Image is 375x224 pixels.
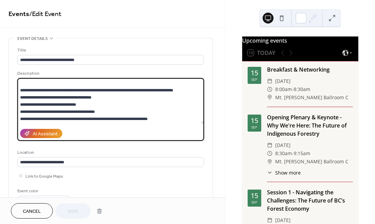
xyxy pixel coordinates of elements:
div: ​ [267,158,272,166]
div: Opening Plenary & Keynote - Why We're Here: The Future of Indigenous Forestry [267,113,353,138]
a: Events [9,8,29,21]
span: Show more [275,169,301,176]
div: ​ [267,141,272,149]
span: Cancel [23,208,41,215]
span: / Edit Event [29,8,61,21]
div: 15 [251,192,258,199]
button: AI Assistant [20,129,62,138]
div: Title [17,47,203,54]
div: ​ [267,93,272,102]
span: 8:00am [275,85,292,93]
span: 9:15am [294,149,310,158]
span: Mt. [PERSON_NAME] Ballroom C [275,93,348,102]
div: ​ [267,85,272,93]
button: ​Show more [267,169,301,176]
div: Sep [251,125,257,129]
div: Breakfast & Networking [267,65,353,74]
button: Cancel [11,203,53,219]
span: 8:30am [275,149,292,158]
span: Link to Google Maps [26,173,63,180]
span: Mt. [PERSON_NAME] Ballroom C [275,158,348,166]
div: ​ [267,169,272,176]
div: Location [17,149,203,156]
div: 15 [251,70,258,76]
span: - [292,149,294,158]
div: Description [17,70,203,77]
div: Event color [17,188,68,195]
div: Sep [251,200,257,204]
div: Sep [251,78,257,81]
div: ​ [267,77,272,85]
span: Event details [17,35,48,42]
span: - [292,85,294,93]
div: AI Assistant [33,131,58,138]
div: Upcoming events [242,36,358,45]
span: 8:30am [294,85,310,93]
span: [DATE] [275,141,291,149]
div: Session 1 - Navigating the Challenges: The Future of BC’s Forest Economy [267,188,353,213]
div: 15 [251,117,258,124]
div: ​ [267,149,272,158]
span: [DATE] [275,77,291,85]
